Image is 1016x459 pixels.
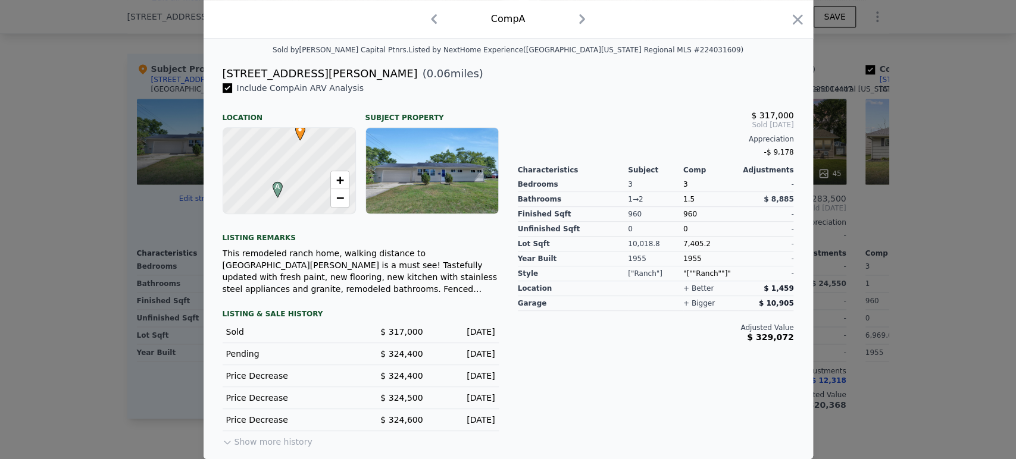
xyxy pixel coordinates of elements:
[331,189,349,207] a: Zoom out
[739,222,794,237] div: -
[226,326,351,338] div: Sold
[751,111,793,120] span: $ 317,000
[380,393,423,403] span: $ 324,500
[292,121,308,139] span: •
[427,67,451,80] span: 0.06
[518,222,629,237] div: Unfinished Sqft
[518,266,629,281] div: Style
[739,177,794,192] div: -
[683,251,739,266] div: 1955
[380,349,423,359] span: $ 324,400
[739,266,794,281] div: -
[380,371,423,381] span: $ 324,400
[683,165,739,175] div: Comp
[683,284,714,293] div: + better
[226,348,351,360] div: Pending
[380,415,423,425] span: $ 324,600
[628,222,683,237] div: 0
[518,281,629,296] div: location
[683,210,697,218] span: 960
[223,224,499,243] div: Listing remarks
[433,348,495,360] div: [DATE]
[273,46,408,54] div: Sold by [PERSON_NAME] Capital Ptnrs .
[223,247,499,295] div: This remodeled ranch home, walking distance to [GEOGRAPHIC_DATA][PERSON_NAME] is a must see! Tast...
[270,181,277,188] div: A
[683,180,688,188] span: 3
[628,165,683,175] div: Subject
[331,171,349,189] a: Zoom in
[223,431,312,448] button: Show more history
[491,12,526,26] div: Comp A
[683,298,715,308] div: + bigger
[380,327,423,337] span: $ 317,000
[683,225,688,233] span: 0
[223,65,418,82] div: [STREET_ADDRESS][PERSON_NAME]
[759,299,794,307] span: $ 10,905
[764,195,793,203] span: $ 8,885
[518,120,794,130] span: Sold [DATE]
[518,207,629,222] div: Finished Sqft
[628,266,683,281] div: ["Ranch"]
[292,124,299,131] div: •
[418,65,483,82] span: ( miles)
[739,237,794,251] div: -
[739,251,794,266] div: -
[226,370,351,382] div: Price Decrease
[628,251,683,266] div: 1955
[518,296,629,311] div: garage
[518,251,629,266] div: Year Built
[628,207,683,222] div: 960
[518,192,629,207] div: Bathrooms
[764,148,793,156] span: -$ 9,178
[518,177,629,192] div: Bedrooms
[223,103,356,122] div: Location
[270,181,286,192] span: A
[518,165,629,175] div: Characteristics
[747,332,793,342] span: $ 329,072
[433,414,495,426] div: [DATE]
[433,326,495,338] div: [DATE]
[365,103,499,122] div: Subject Property
[518,134,794,144] div: Appreciation
[739,207,794,222] div: -
[518,237,629,251] div: Lot Sqft
[433,392,495,404] div: [DATE]
[232,83,368,93] span: Include Comp A in ARV Analysis
[226,392,351,404] div: Price Decrease
[336,190,343,205] span: −
[683,192,739,207] div: 1.5
[336,172,343,187] span: +
[433,370,495,382] div: [DATE]
[226,414,351,426] div: Price Decrease
[408,46,743,54] div: Listed by NextHome Experience ([GEOGRAPHIC_DATA][US_STATE] Regional MLS #224031609)
[628,192,683,207] div: 1 → 2
[518,323,794,332] div: Adjusted Value
[628,237,683,251] div: 10,018.8
[683,266,739,281] div: "[""Ranch""]"
[739,165,794,175] div: Adjustments
[683,240,711,248] span: 7,405.2
[223,309,499,321] div: LISTING & SALE HISTORY
[628,177,683,192] div: 3
[764,284,793,293] span: $ 1,459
